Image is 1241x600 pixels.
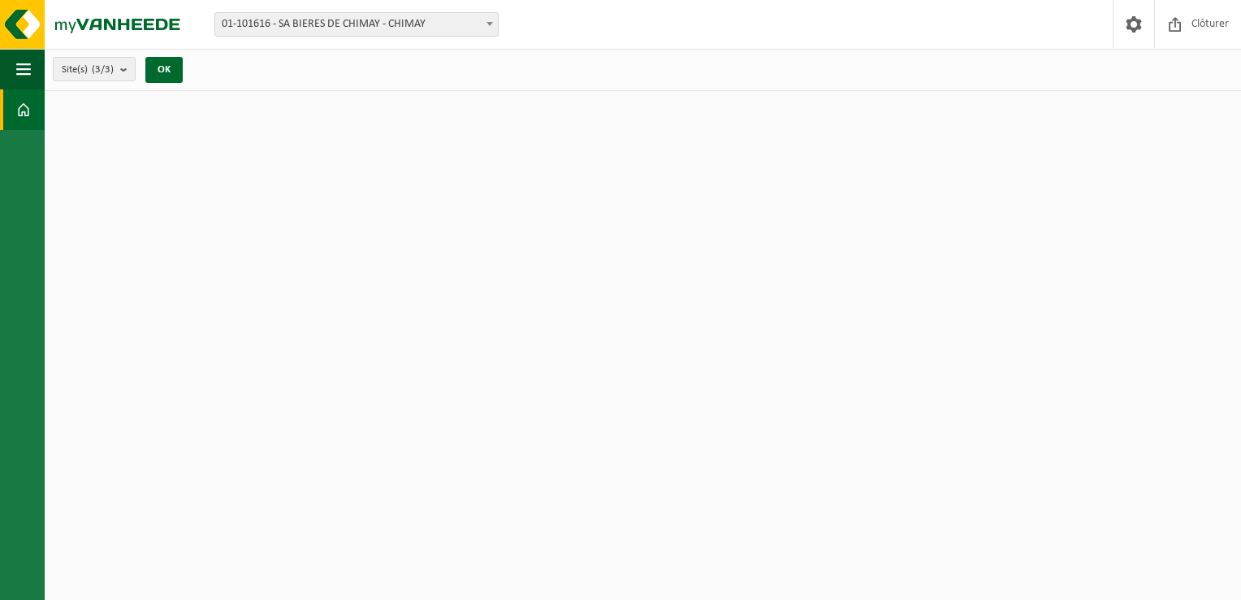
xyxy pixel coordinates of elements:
[62,58,114,82] span: Site(s)
[214,12,499,37] span: 01-101616 - SA BIERES DE CHIMAY - CHIMAY
[92,64,114,75] count: (3/3)
[145,57,183,83] button: OK
[53,57,136,81] button: Site(s)(3/3)
[215,13,498,36] span: 01-101616 - SA BIERES DE CHIMAY - CHIMAY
